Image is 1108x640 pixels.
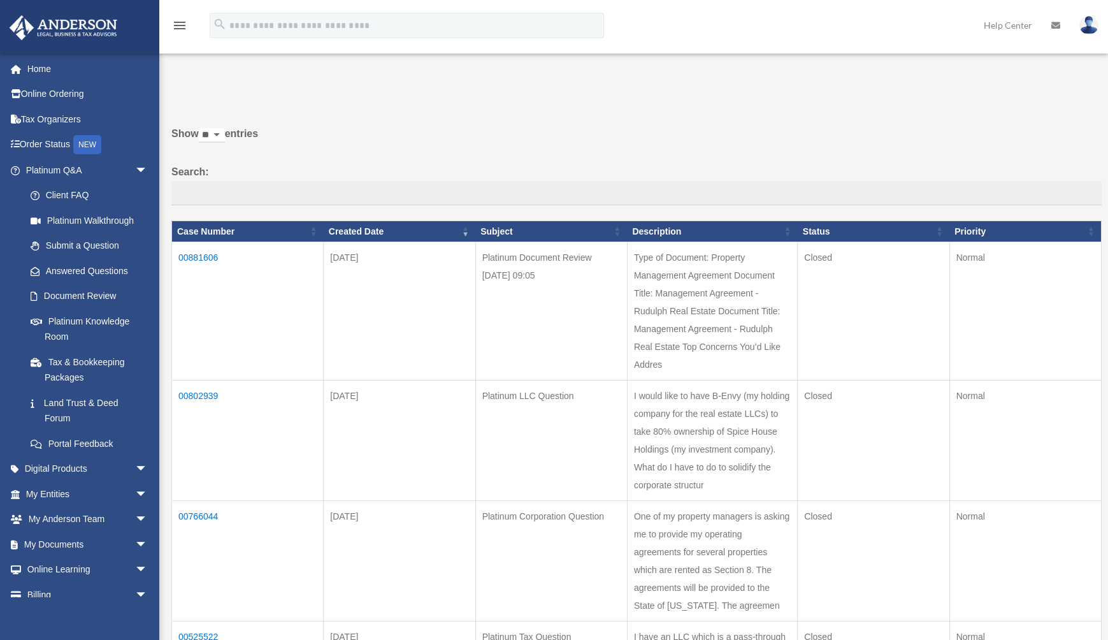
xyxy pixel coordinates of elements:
[172,221,324,242] th: Case Number: activate to sort column ascending
[475,242,627,381] td: Platinum Document Review [DATE] 09:05
[18,431,161,456] a: Portal Feedback
[135,532,161,558] span: arrow_drop_down
[9,456,167,482] a: Digital Productsarrow_drop_down
[9,82,167,107] a: Online Ordering
[18,208,161,233] a: Platinum Walkthrough
[627,501,797,622] td: One of my property managers is asking me to provide my operating agreements for several propertie...
[949,381,1101,501] td: Normal
[9,557,167,583] a: Online Learningarrow_drop_down
[135,481,161,507] span: arrow_drop_down
[9,132,167,158] a: Order StatusNEW
[73,135,101,154] div: NEW
[475,381,627,501] td: Platinum LLC Question
[324,381,475,501] td: [DATE]
[18,284,161,309] a: Document Review
[9,582,167,607] a: Billingarrow_drop_down
[18,258,154,284] a: Answered Questions
[172,501,324,622] td: 00766044
[949,242,1101,381] td: Normal
[199,128,225,143] select: Showentries
[9,157,161,183] a: Platinum Q&Aarrow_drop_down
[798,242,949,381] td: Closed
[171,163,1102,205] label: Search:
[949,221,1101,242] th: Priority: activate to sort column ascending
[9,56,167,82] a: Home
[18,183,161,208] a: Client FAQ
[949,501,1101,622] td: Normal
[171,181,1102,205] input: Search:
[135,507,161,533] span: arrow_drop_down
[135,582,161,608] span: arrow_drop_down
[9,106,167,132] a: Tax Organizers
[18,349,161,390] a: Tax & Bookkeeping Packages
[475,221,627,242] th: Subject: activate to sort column ascending
[172,18,187,33] i: menu
[18,390,161,431] a: Land Trust & Deed Forum
[324,221,475,242] th: Created Date: activate to sort column ascending
[9,507,167,532] a: My Anderson Teamarrow_drop_down
[798,221,949,242] th: Status: activate to sort column ascending
[475,501,627,622] td: Platinum Corporation Question
[9,532,167,557] a: My Documentsarrow_drop_down
[213,17,227,31] i: search
[172,242,324,381] td: 00881606
[324,242,475,381] td: [DATE]
[9,481,167,507] a: My Entitiesarrow_drop_down
[627,242,797,381] td: Type of Document: Property Management Agreement Document Title: Management Agreement - Rudulph Re...
[324,501,475,622] td: [DATE]
[135,456,161,483] span: arrow_drop_down
[1079,16,1098,34] img: User Pic
[172,22,187,33] a: menu
[627,221,797,242] th: Description: activate to sort column ascending
[6,15,121,40] img: Anderson Advisors Platinum Portal
[135,157,161,184] span: arrow_drop_down
[135,557,161,583] span: arrow_drop_down
[172,381,324,501] td: 00802939
[798,381,949,501] td: Closed
[798,501,949,622] td: Closed
[171,125,1102,156] label: Show entries
[18,233,161,259] a: Submit a Question
[627,381,797,501] td: I would like to have B-Envy (my holding company for the real estate LLCs) to take 80% ownership o...
[18,309,161,349] a: Platinum Knowledge Room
